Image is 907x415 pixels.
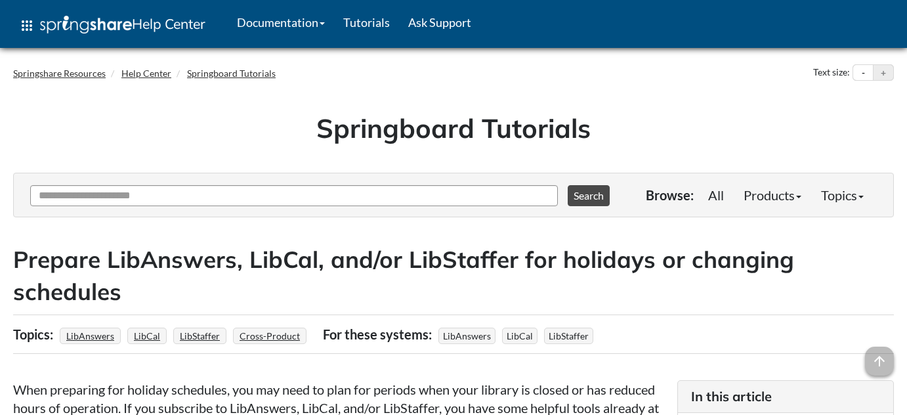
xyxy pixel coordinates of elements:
a: Help Center [121,68,171,79]
div: Text size: [811,64,853,81]
button: Search [568,185,610,206]
a: Documentation [228,6,334,39]
a: Cross-Product [238,326,302,345]
span: arrow_upward [865,347,894,376]
a: All [698,182,734,208]
a: LibCal [132,326,162,345]
a: LibStaffer [178,326,222,345]
img: Springshare [40,16,132,33]
div: For these systems: [323,322,435,347]
a: apps Help Center [10,6,215,45]
span: LibAnswers [438,328,496,344]
p: Browse: [646,186,694,204]
div: Topics: [13,322,56,347]
h2: Prepare LibAnswers, LibCal, and/or LibStaffer for holidays or changing schedules [13,244,894,308]
a: Springboard Tutorials [187,68,276,79]
h3: In this article [691,387,881,406]
span: apps [19,18,35,33]
button: Increase text size [874,65,893,81]
a: arrow_upward [865,348,894,364]
a: Topics [811,182,874,208]
span: Help Center [132,15,205,32]
button: Decrease text size [853,65,873,81]
a: Springshare Resources [13,68,106,79]
span: LibCal [502,328,538,344]
a: Tutorials [334,6,399,39]
a: Products [734,182,811,208]
span: LibStaffer [544,328,593,344]
a: LibAnswers [64,326,116,345]
h1: Springboard Tutorials [23,110,884,146]
a: Ask Support [399,6,480,39]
